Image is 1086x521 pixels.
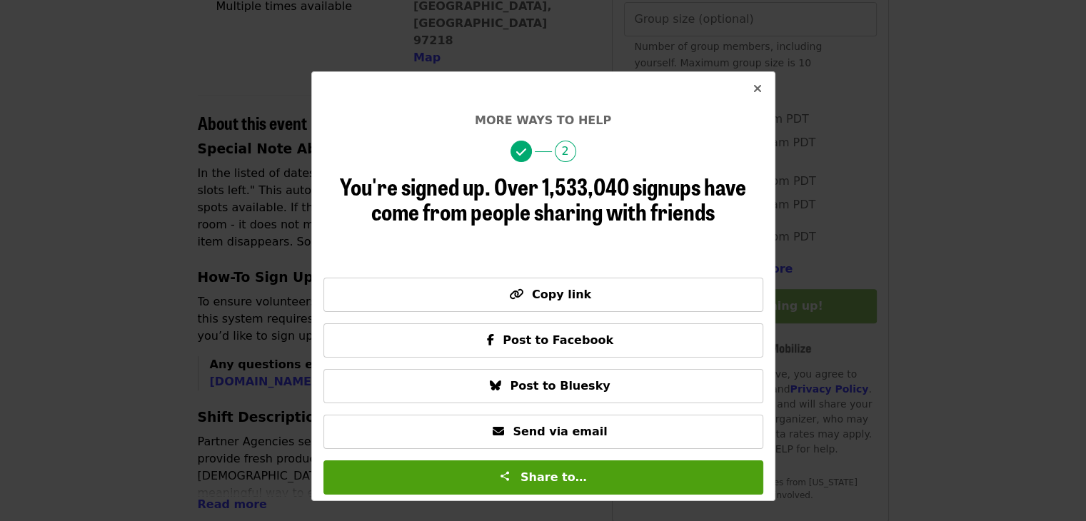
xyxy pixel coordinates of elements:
[475,113,611,127] span: More ways to help
[323,323,763,358] button: Post to Facebook
[493,425,504,438] i: envelope icon
[503,333,613,347] span: Post to Facebook
[323,415,763,449] button: Send via email
[513,425,607,438] span: Send via email
[555,141,576,162] span: 2
[521,470,587,484] span: Share to…
[323,278,763,312] button: Copy link
[532,288,591,301] span: Copy link
[753,82,762,96] i: times icon
[323,369,763,403] button: Post to Bluesky
[509,288,523,301] i: link icon
[516,146,526,159] i: check icon
[340,169,491,203] span: You're signed up.
[499,470,511,482] img: Share
[510,379,610,393] span: Post to Bluesky
[371,169,746,228] span: Over 1,533,040 signups have come from people sharing with friends
[740,72,775,106] button: Close
[490,379,501,393] i: bluesky icon
[323,460,763,495] button: Share to…
[487,333,494,347] i: facebook-f icon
